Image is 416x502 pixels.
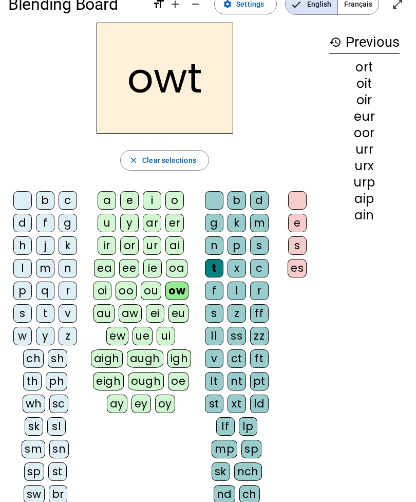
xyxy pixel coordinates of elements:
div: oo [116,282,137,300]
div: m [250,214,269,232]
div: eur [329,110,400,123]
div: ld [250,395,269,413]
div: pt [250,372,269,391]
div: ue [133,327,153,345]
div: sp [24,462,44,481]
div: v [205,349,223,368]
div: sk [212,462,230,481]
div: s [288,236,307,255]
div: v [59,304,77,323]
mat-icon: history [329,36,342,48]
div: q [36,282,54,300]
div: st [48,462,67,481]
div: es [288,259,307,277]
div: ss [228,327,246,345]
div: n [59,259,77,277]
h3: Previous [329,31,400,54]
div: eu [168,304,188,323]
div: b [228,191,246,210]
div: y [36,327,54,345]
div: g [205,214,223,232]
div: sl [47,417,66,436]
div: lf [216,417,235,436]
div: h [13,236,32,255]
div: sn [49,440,69,458]
div: aip [329,193,400,205]
div: ough [128,372,164,391]
span: Clear selections [142,154,196,166]
div: g [59,214,77,232]
div: oit [329,78,400,90]
div: aigh [91,349,123,368]
mat-icon: close [129,156,138,165]
div: oa [166,259,187,277]
div: u [98,214,116,232]
div: or [120,236,139,255]
div: e [288,214,307,232]
div: c [250,259,269,277]
div: ur [143,236,161,255]
div: p [228,236,246,255]
div: ei [146,304,164,323]
div: p [13,282,32,300]
div: r [59,282,77,300]
div: nt [228,372,246,391]
div: ain [329,209,400,221]
div: sk [25,417,43,436]
div: oe [168,372,188,391]
div: ort [329,61,400,73]
div: xt [228,395,246,413]
div: ft [250,349,269,368]
div: c [59,191,77,210]
div: n [205,236,223,255]
div: mp [212,440,237,458]
div: d [13,214,32,232]
div: ou [141,282,161,300]
div: igh [167,349,192,368]
div: t [36,304,54,323]
div: sc [49,395,68,413]
div: oor [329,127,400,139]
div: ff [250,304,269,323]
div: ew [106,327,128,345]
div: sh [48,349,67,368]
div: e [120,191,139,210]
div: y [120,214,139,232]
div: ct [228,349,246,368]
div: ow [165,282,188,300]
div: ee [119,259,139,277]
div: ch [23,349,44,368]
div: b [36,191,54,210]
div: s [13,304,32,323]
div: w [13,327,32,345]
div: urp [329,176,400,189]
div: lp [239,417,257,436]
div: z [228,304,246,323]
div: sp [241,440,261,458]
div: r [250,282,269,300]
div: oy [155,395,175,413]
div: l [13,259,32,277]
div: ll [205,327,223,345]
button: Clear selections [120,150,209,171]
h2: owt [97,23,233,134]
div: s [205,304,223,323]
div: ay [107,395,127,413]
div: ie [143,259,162,277]
div: t [205,259,223,277]
div: er [165,214,184,232]
div: j [36,236,54,255]
div: a [98,191,116,210]
div: ea [94,259,115,277]
div: sm [22,440,45,458]
div: m [36,259,54,277]
div: ir [98,236,116,255]
div: st [205,395,223,413]
div: lt [205,372,223,391]
div: f [205,282,223,300]
div: o [165,191,184,210]
div: wh [23,395,45,413]
div: d [250,191,269,210]
div: augh [127,349,163,368]
div: th [23,372,42,391]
